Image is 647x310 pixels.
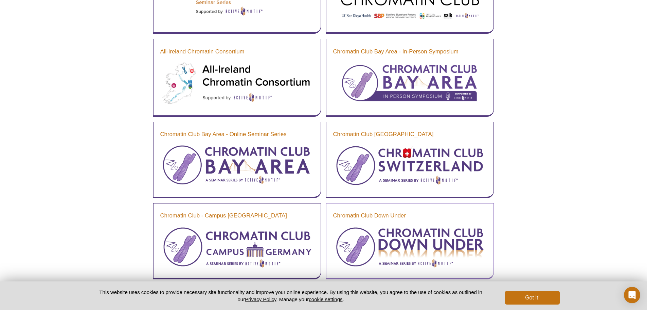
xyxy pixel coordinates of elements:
[333,212,406,220] a: Chromatin Club Down Under
[624,287,640,303] div: Open Intercom Messenger
[333,61,487,105] img: Chromatin Club Bay Area - In-Person Symposium
[333,144,487,188] img: Chromatin Club Switzerland Seminar Series
[160,48,245,56] a: All-Ireland Chromatin Consortium
[309,296,342,302] button: cookie settings
[333,225,487,270] img: Chromatin Club Down Under Seminar Series
[160,212,287,220] a: Chromatin Club - Campus [GEOGRAPHIC_DATA]
[245,296,276,302] a: Privacy Policy
[88,289,494,303] p: This website uses cookies to provide necessary site functionality and improve your online experie...
[333,130,434,138] a: Chromatin Club [GEOGRAPHIC_DATA]
[160,225,314,269] img: Chromatin Club - Campus Germany Seminar Series
[333,48,459,56] a: Chromatin Club Bay Area - In-Person Symposium
[160,61,314,107] img: All-Ireland Chromatin Consortium Seminar Series
[505,291,559,305] button: Got it!
[160,144,314,188] img: Chromatin Club Bay Area Seminar Series
[160,130,287,138] a: Chromatin Club Bay Area - Online Seminar Series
